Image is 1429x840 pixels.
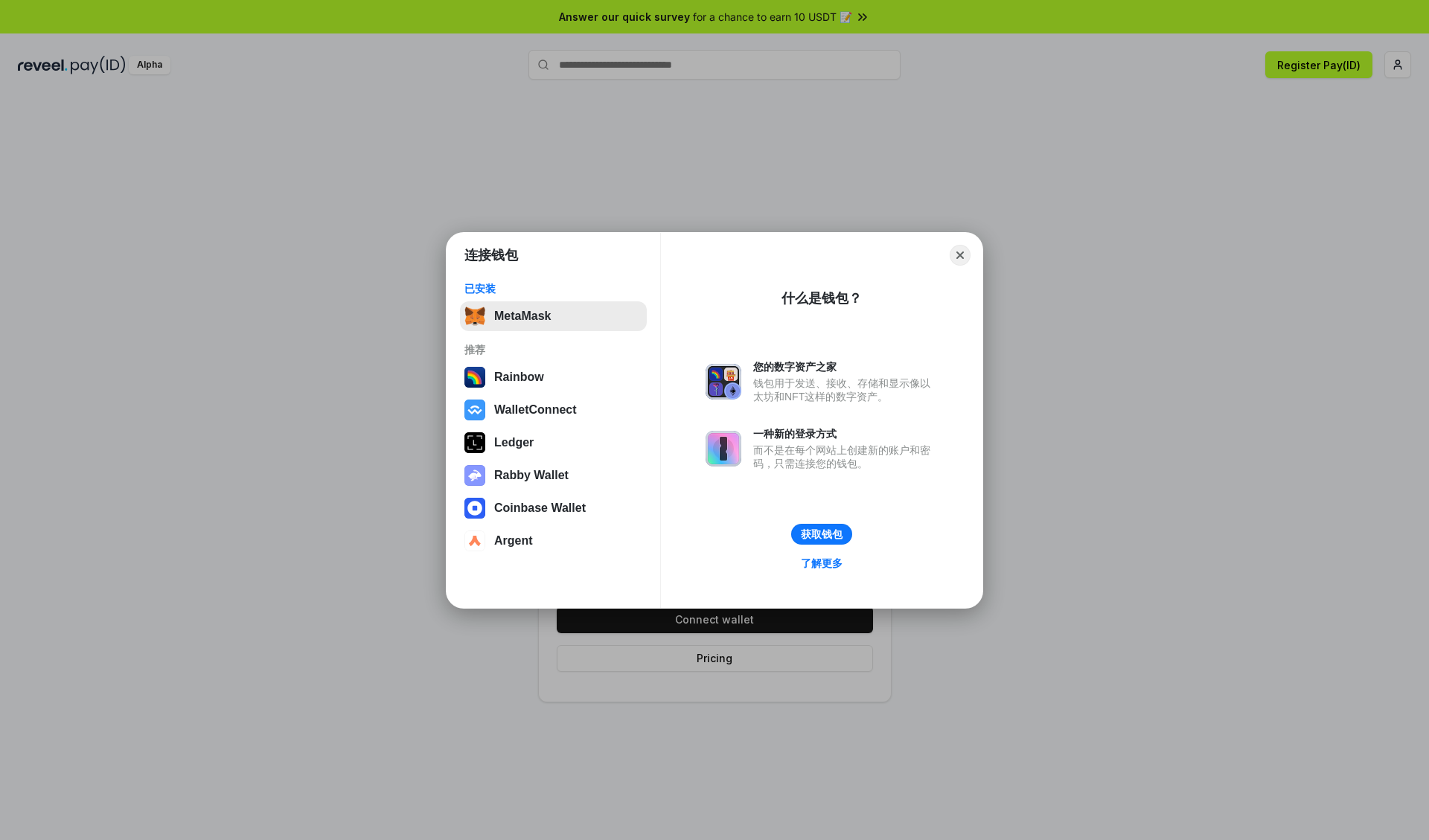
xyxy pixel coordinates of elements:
[801,557,843,570] div: 了解更多
[464,343,642,356] div: 推荐
[753,427,938,440] div: 一种新的登录方式
[460,301,647,331] button: MetaMask
[460,362,647,392] button: Rainbow
[494,310,551,323] div: MetaMask
[494,371,544,384] div: Rainbow
[494,469,569,482] div: Rabby Wallet
[791,524,852,545] button: 获取钱包
[950,245,971,266] button: Close
[781,289,862,307] div: 什么是钱包？
[460,526,647,556] button: Argent
[464,498,485,519] img: svg+xml,%3Csvg%20width%3D%2228%22%20height%3D%2228%22%20viewBox%3D%220%200%2028%2028%22%20fill%3D...
[460,395,647,425] button: WalletConnect
[464,246,518,264] h1: 连接钱包
[460,461,647,490] button: Rabby Wallet
[464,432,485,453] img: svg+xml,%3Csvg%20xmlns%3D%22http%3A%2F%2Fwww.w3.org%2F2000%2Fsvg%22%20width%3D%2228%22%20height%3...
[792,554,851,573] a: 了解更多
[753,376,938,403] div: 钱包用于发送、接收、存储和显示像以太坊和NFT这样的数字资产。
[801,528,843,541] div: 获取钱包
[494,436,534,449] div: Ledger
[706,364,741,400] img: svg+xml,%3Csvg%20xmlns%3D%22http%3A%2F%2Fwww.w3.org%2F2000%2Fsvg%22%20fill%3D%22none%22%20viewBox...
[460,428,647,458] button: Ledger
[464,530,485,551] img: svg+xml,%3Csvg%20width%3D%2228%22%20height%3D%2228%22%20viewBox%3D%220%200%2028%2028%22%20fill%3D...
[706,431,741,467] img: svg+xml,%3Csvg%20xmlns%3D%22http%3A%2F%2Fwww.w3.org%2F2000%2Fsvg%22%20fill%3D%22none%22%20viewBox...
[464,282,642,295] div: 已安装
[464,465,485,486] img: svg+xml,%3Csvg%20xmlns%3D%22http%3A%2F%2Fwww.w3.org%2F2000%2Fsvg%22%20fill%3D%22none%22%20viewBox...
[753,360,938,373] div: 您的数字资产之家
[494,501,586,515] div: Coinbase Wallet
[494,403,577,417] div: WalletConnect
[464,400,485,420] img: svg+xml,%3Csvg%20width%3D%2228%22%20height%3D%2228%22%20viewBox%3D%220%200%2028%2028%22%20fill%3D...
[460,493,647,523] button: Coinbase Wallet
[494,534,533,548] div: Argent
[464,367,485,388] img: svg+xml,%3Csvg%20width%3D%22120%22%20height%3D%22120%22%20viewBox%3D%220%200%20120%20120%22%20fil...
[753,443,938,470] div: 而不是在每个网站上创建新的账户和密码，只需连接您的钱包。
[464,306,485,327] img: svg+xml,%3Csvg%20fill%3D%22none%22%20height%3D%2233%22%20viewBox%3D%220%200%2035%2033%22%20width%...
